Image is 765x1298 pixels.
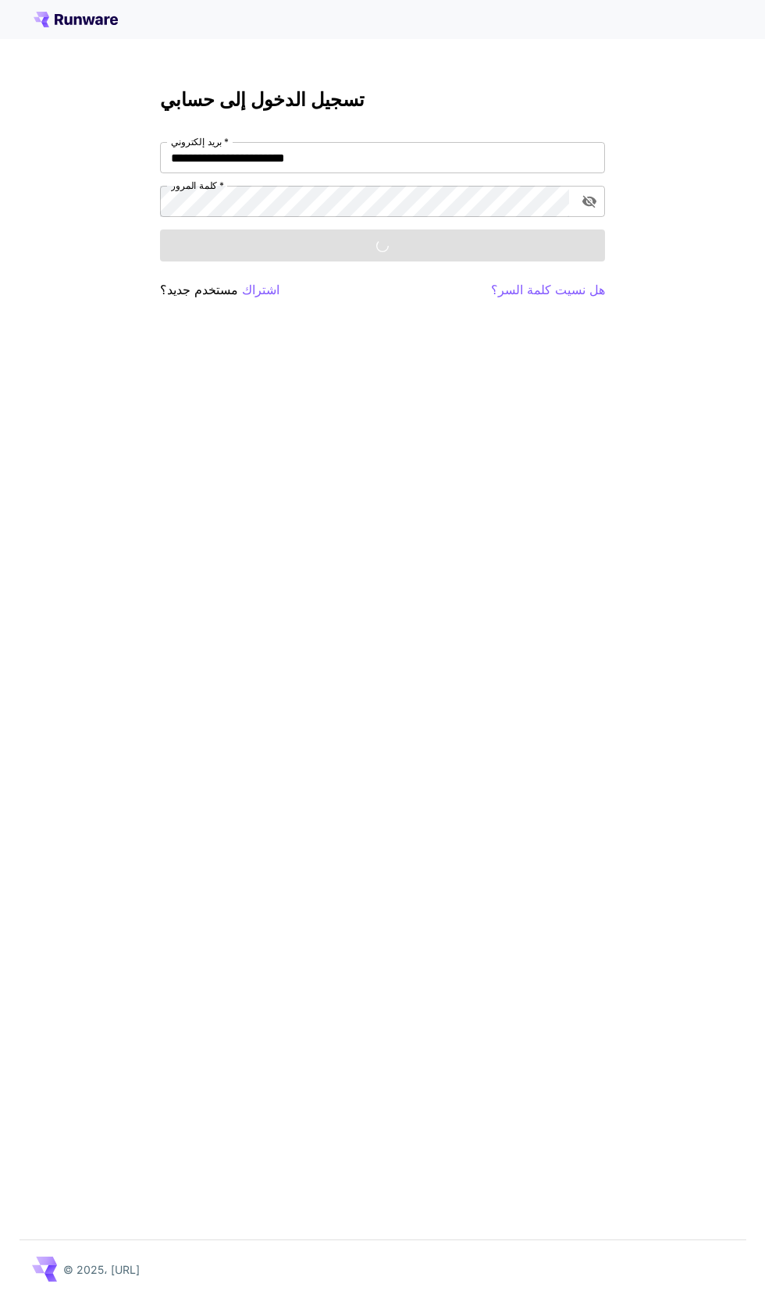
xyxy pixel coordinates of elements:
font: بريد إلكتروني [171,136,222,148]
font: اشتراك [242,282,279,297]
font: كلمة المرور [171,180,217,191]
button: اشتراك [242,280,279,300]
font: هل نسيت كلمة السر؟ [491,282,605,297]
font: مستخدم جديد؟ [160,282,238,297]
button: تبديل رؤية كلمة المرور [575,187,603,215]
font: تسجيل الدخول إلى حسابي [160,88,365,111]
font: © 2025، [URL] [63,1263,140,1276]
button: هل نسيت كلمة السر؟ [491,280,605,300]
